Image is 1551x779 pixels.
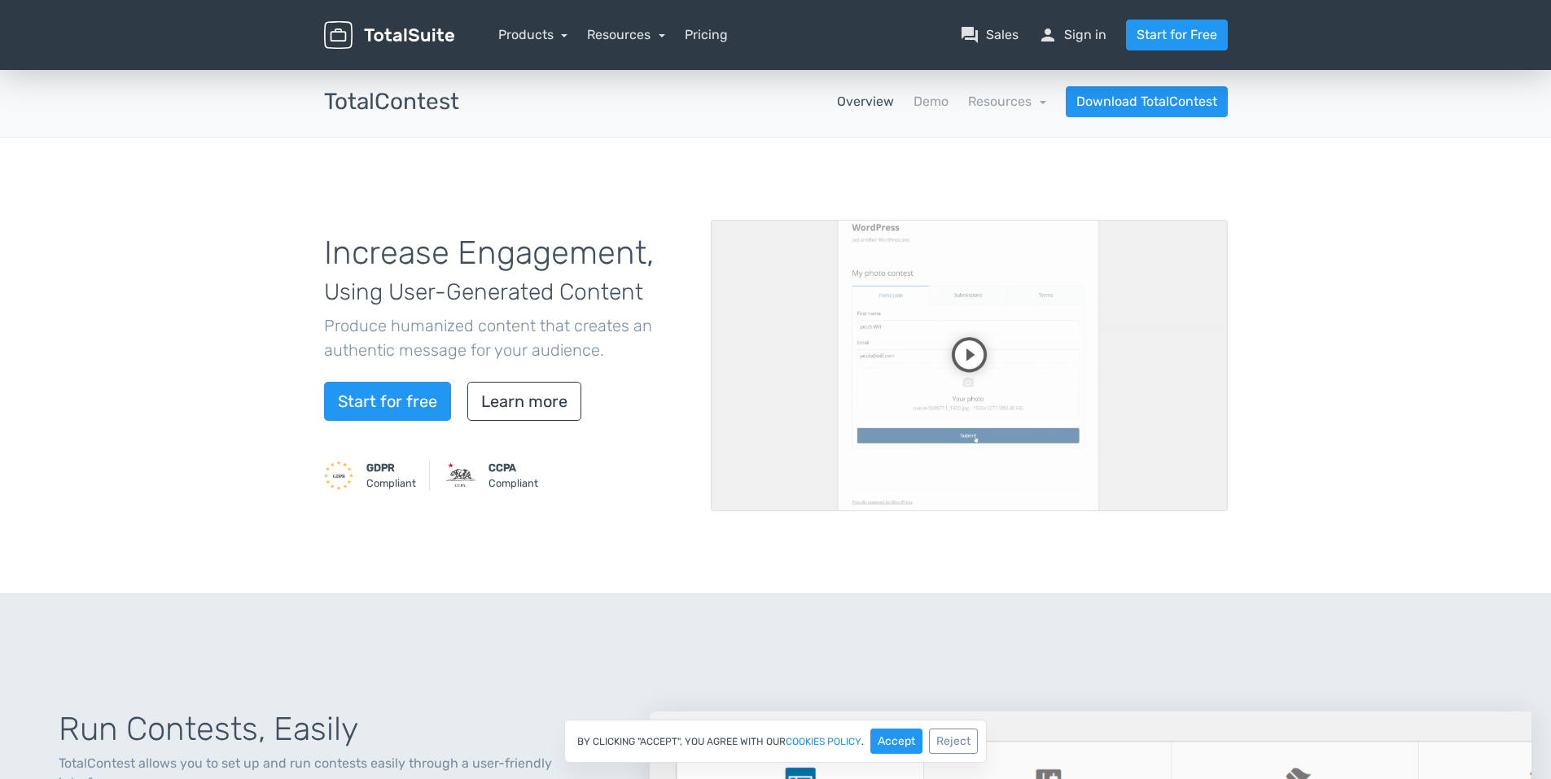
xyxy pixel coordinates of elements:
[59,711,611,747] h1: Run Contests, Easily
[324,278,643,305] span: Using User-Generated Content
[366,460,416,491] small: Compliant
[685,25,728,45] a: Pricing
[968,94,1046,109] a: Resources
[467,382,581,421] a: Learn more
[870,729,922,754] button: Accept
[914,92,949,112] a: Demo
[1066,86,1228,117] a: Download TotalContest
[324,235,686,307] h1: Increase Engagement,
[324,90,459,115] h3: TotalContest
[324,313,686,362] p: Produce humanized content that creates an authentic message for your audience.
[324,21,454,50] img: TotalSuite for WordPress
[498,27,568,42] a: Products
[960,25,1019,45] a: question_answerSales
[786,737,861,746] a: cookies policy
[587,27,665,42] a: Resources
[960,25,979,45] span: question_answer
[564,720,987,763] div: By clicking "Accept", you agree with our .
[489,462,516,474] strong: CCPA
[837,92,894,112] a: Overview
[324,461,353,490] img: GDPR
[1126,20,1228,50] a: Start for Free
[489,460,538,491] small: Compliant
[929,729,978,754] button: Reject
[324,382,451,421] a: Start for free
[1038,25,1058,45] span: person
[1038,25,1106,45] a: personSign in
[366,462,395,474] strong: GDPR
[446,461,475,490] img: CCPA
